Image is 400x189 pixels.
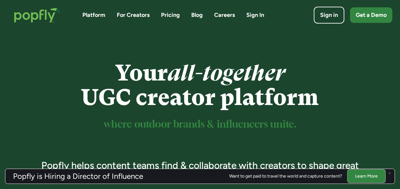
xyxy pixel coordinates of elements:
em: all-together [168,60,285,86]
a: Platform [82,11,105,19]
a: Pricing [161,11,180,19]
a: Get a Demo [350,7,392,23]
div: Want to get paid to travel the world and capture content? [229,174,342,179]
h1: Your UGC creator platform [32,61,368,110]
div: Sign in [320,11,338,19]
a: Learn More [347,169,386,183]
a: Careers [214,11,235,19]
a: home [8,1,67,29]
a: Blog [191,11,203,19]
a: Sign In [246,11,264,19]
sup: where outdoor brands & influencers unite. [104,120,297,129]
a: Sign in [314,7,344,24]
h3: Popfly is Hiring a Director of Influence [13,172,143,180]
div: Get a Demo [356,11,387,19]
a: For Creators [117,11,150,19]
h3: Popfly helps content teams find & collaborate with creators to shape great content, together. [32,159,368,183]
